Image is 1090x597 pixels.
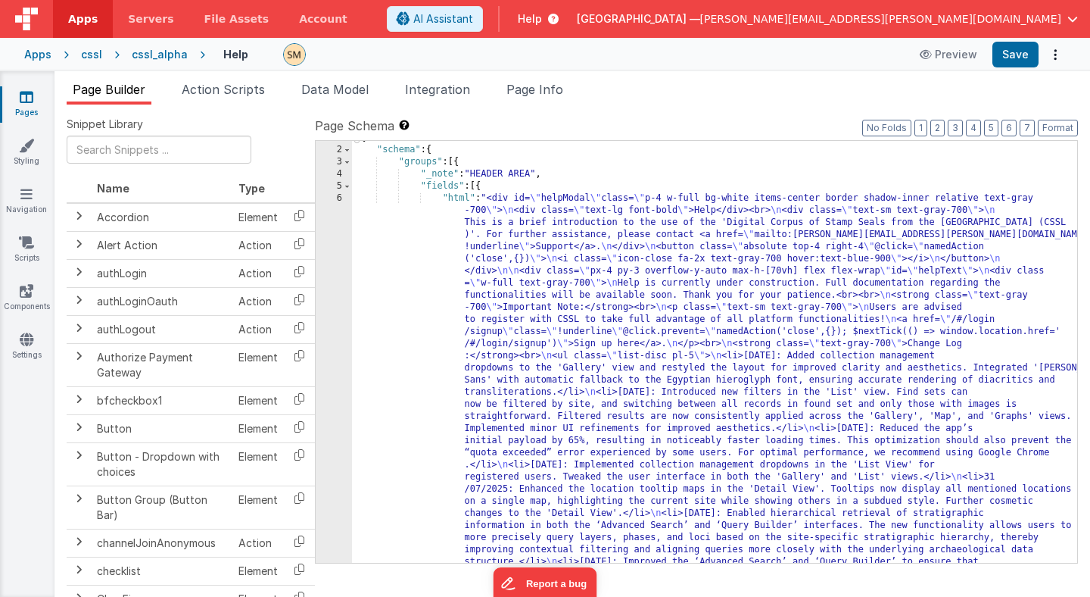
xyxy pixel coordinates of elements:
span: File Assets [204,11,269,27]
span: Apps [68,11,98,27]
button: AI Assistant [387,6,483,32]
span: Page Builder [73,82,145,97]
span: AI Assistant [413,11,473,27]
button: 4 [966,120,981,136]
td: Element [232,386,284,414]
span: Snippet Library [67,117,143,132]
td: Action [232,259,284,287]
span: Data Model [301,82,369,97]
span: Type [238,182,265,195]
div: cssl_alpha [132,47,188,62]
div: 5 [316,180,352,192]
div: 2 [316,144,352,156]
button: 2 [930,120,945,136]
td: bfcheckbox1 [91,386,232,414]
button: 6 [1001,120,1017,136]
td: checklist [91,557,232,585]
button: 7 [1020,120,1035,136]
button: Preview [911,42,986,67]
button: [GEOGRAPHIC_DATA] — [PERSON_NAME][EMAIL_ADDRESS][PERSON_NAME][DOMAIN_NAME] [577,11,1078,27]
td: Action [232,529,284,557]
span: [PERSON_NAME][EMAIL_ADDRESS][PERSON_NAME][DOMAIN_NAME] [700,11,1061,27]
td: authLogout [91,315,232,343]
span: Help [518,11,542,27]
span: Name [97,182,129,195]
span: Servers [128,11,173,27]
div: Apps [24,47,51,62]
button: Save [992,42,1039,67]
input: Search Snippets ... [67,136,251,164]
td: channelJoinAnonymous [91,529,232,557]
td: Accordion [91,203,232,232]
td: Action [232,231,284,259]
span: [GEOGRAPHIC_DATA] — [577,11,700,27]
span: Action Scripts [182,82,265,97]
button: 5 [984,120,998,136]
td: Alert Action [91,231,232,259]
td: Element [232,557,284,585]
button: 1 [914,120,927,136]
td: Button [91,414,232,442]
td: Action [232,315,284,343]
button: 3 [948,120,963,136]
td: Element [232,442,284,486]
td: authLogin [91,259,232,287]
td: authLoginOauth [91,287,232,315]
td: Element [232,343,284,386]
td: Authorize Payment Gateway [91,343,232,386]
div: 4 [316,168,352,180]
td: Element [232,414,284,442]
img: e9616e60dfe10b317d64a5e98ec8e357 [284,44,305,65]
span: Integration [405,82,470,97]
div: cssl [81,47,102,62]
button: Options [1045,44,1066,65]
div: 3 [316,156,352,168]
td: Button Group (Button Bar) [91,486,232,529]
td: Button - Dropdown with choices [91,442,232,486]
span: Page Info [506,82,563,97]
span: Page Schema [315,117,394,135]
td: Element [232,203,284,232]
button: No Folds [862,120,911,136]
td: Action [232,287,284,315]
button: Format [1038,120,1078,136]
h4: Help [223,48,248,60]
td: Element [232,486,284,529]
